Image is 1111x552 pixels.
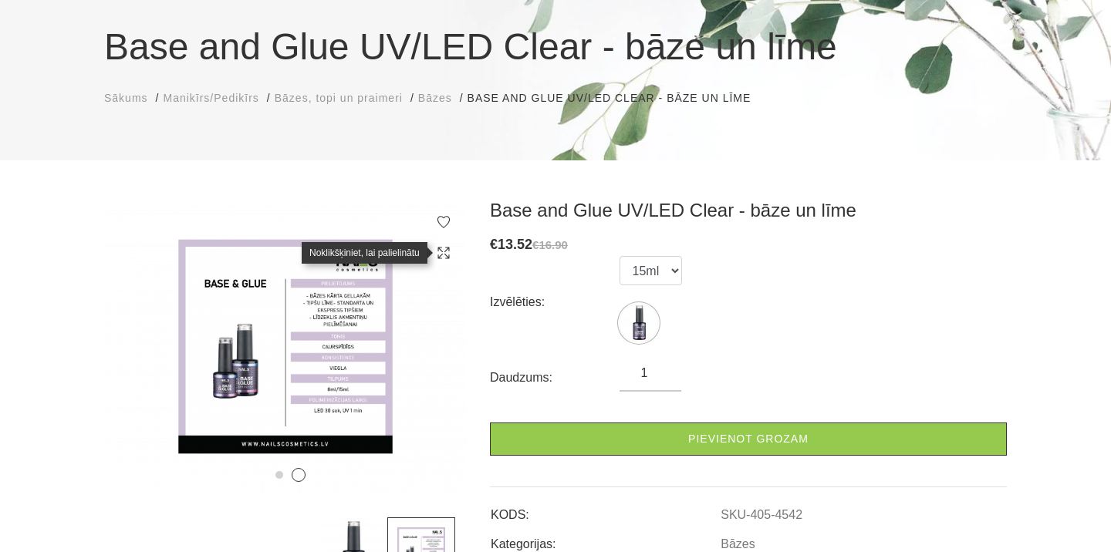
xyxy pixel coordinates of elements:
span: Bāzes, topi un praimeri [275,92,403,104]
li: Base and Glue UV/LED Clear - bāze un līme [468,90,767,106]
a: Bāzes [418,90,452,106]
div: Izvēlēties: [490,290,620,315]
a: Manikīrs/Pedikīrs [163,90,258,106]
span: Bāzes [418,92,452,104]
div: Daudzums: [490,365,620,390]
h3: Base and Glue UV/LED Clear - bāze un līme [490,199,1007,222]
button: 1 of 2 [275,471,283,479]
img: ... [620,304,658,342]
span: € [490,237,498,252]
span: 13.52 [498,237,532,252]
s: €16.90 [532,238,568,251]
span: Manikīrs/Pedikīrs [163,92,258,104]
h1: Base and Glue UV/LED Clear - bāze un līme [104,19,1007,75]
a: Sākums [104,90,148,106]
span: Sākums [104,92,148,104]
button: 2 of 2 [292,468,306,482]
a: SKU-405-4542 [721,508,802,522]
a: Bāzes [721,537,755,551]
a: Pievienot grozam [490,422,1007,456]
td: KODS: [490,495,720,524]
a: Bāzes, topi un praimeri [275,90,403,106]
img: ... [104,199,467,494]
